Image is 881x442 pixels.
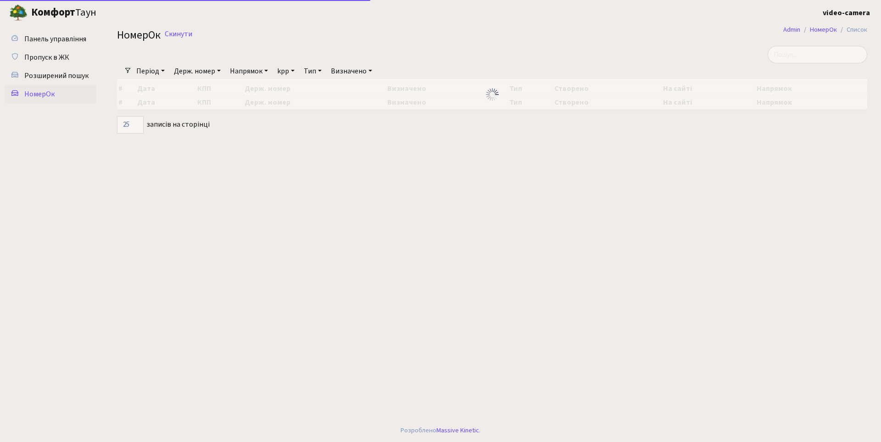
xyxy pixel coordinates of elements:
select: записів на сторінці [117,116,144,134]
span: Розширений пошук [24,71,89,81]
b: video-camera [823,8,870,18]
a: Massive Kinetic [436,425,479,435]
a: Скинути [165,30,192,39]
a: Розширений пошук [5,67,96,85]
img: logo.png [9,4,28,22]
a: НомерОк [5,85,96,103]
a: video-camera [823,7,870,18]
b: Комфорт [31,5,75,20]
div: Розроблено . [401,425,480,436]
input: Пошук... [768,46,867,63]
a: Тип [300,63,325,79]
span: НомерОк [117,27,161,43]
a: Admin [783,25,800,34]
span: Пропуск в ЖК [24,52,69,62]
button: Переключити навігацію [115,5,138,20]
a: kpp [273,63,298,79]
a: Держ. номер [170,63,224,79]
label: записів на сторінці [117,116,210,134]
nav: breadcrumb [769,20,881,39]
a: НомерОк [810,25,837,34]
a: Визначено [327,63,376,79]
span: Таун [31,5,96,21]
a: Напрямок [226,63,272,79]
a: Пропуск в ЖК [5,48,96,67]
a: Панель управління [5,30,96,48]
span: НомерОк [24,89,55,99]
span: Панель управління [24,34,86,44]
img: Обробка... [485,87,500,102]
li: Список [837,25,867,35]
a: Період [133,63,168,79]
